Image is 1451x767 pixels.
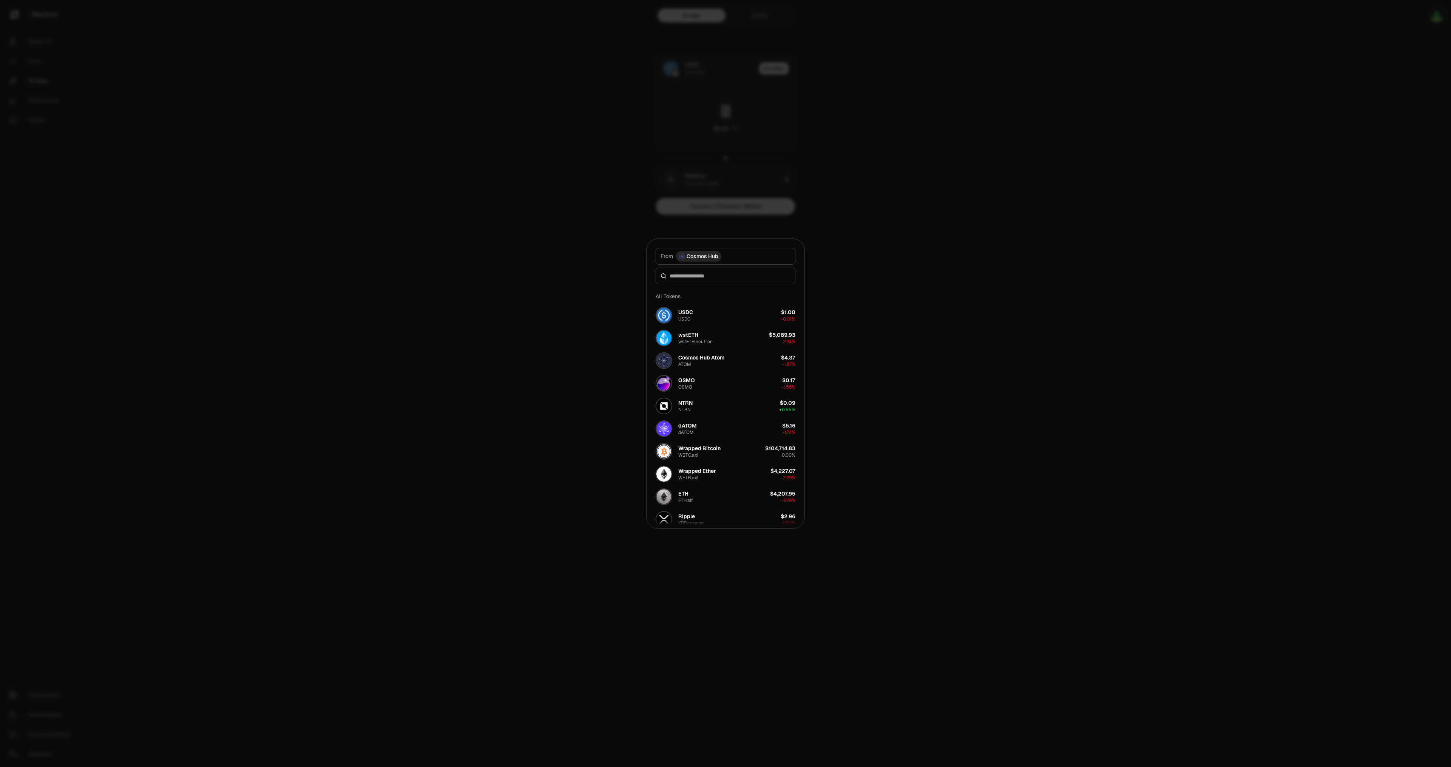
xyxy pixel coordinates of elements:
[656,376,671,391] img: OSMO Logo
[781,339,795,345] span: -2.24%
[651,485,800,508] button: ETH.sif LogoETHETH.sif$4,207.95-2.79%
[678,452,698,458] div: WBTC.axl
[779,407,795,413] span: + 0.55%
[656,308,671,323] img: USDC Logo
[678,399,693,407] div: NTRN
[678,475,698,481] div: WETH.axl
[678,316,690,322] div: USDC
[656,421,671,436] img: dATOM Logo
[770,490,795,497] div: $4,207.95
[678,422,697,429] div: dATOM
[765,445,795,452] div: $104,714.83
[782,497,795,504] span: -2.79%
[678,520,704,526] div: XRP.coreum
[656,444,671,459] img: WBTC.axl Logo
[651,304,800,327] button: USDC LogoUSDCUSDC$1.00-0.01%
[656,398,671,414] img: NTRN Logo
[656,330,671,346] img: wstETH.neutron Logo
[780,399,795,407] div: $0.09
[651,417,800,440] button: dATOM LogodATOMdATOM$5.16-1.74%
[678,497,693,504] div: ETH.sif
[678,331,698,339] div: wstETH
[656,466,671,482] img: WETH.axl Logo
[678,429,694,435] div: dATOM
[781,308,795,316] div: $1.00
[656,353,671,368] img: ATOM Logo
[781,354,795,361] div: $4.37
[651,372,800,395] button: OSMO LogoOSMOOSMO$0.17-1.58%
[651,440,800,463] button: WBTC.axl LogoWrapped BitcoinWBTC.axl$104,714.830.00%
[651,349,800,372] button: ATOM LogoCosmos Hub AtomATOM$4.37-1.87%
[678,384,692,390] div: OSMO
[782,377,795,384] div: $0.17
[783,429,795,435] span: -1.74%
[651,508,800,531] button: XRP.coreum LogoRippleXRP.coreum$2.96-1.50%
[678,308,693,316] div: USDC
[656,248,795,265] button: FromCosmos Hub LogoCosmos Hub
[678,407,691,413] div: NTRN
[678,467,716,475] div: Wrapped Ether
[678,445,721,452] div: Wrapped Bitcoin
[651,395,800,417] button: NTRN LogoNTRNNTRN$0.09+0.55%
[656,512,671,527] img: XRP.coreum Logo
[651,327,800,349] button: wstETH.neutron LogowstETHwstETH.neutron$5,089.93-2.24%
[678,377,695,384] div: OSMO
[770,467,795,475] div: $4,227.07
[651,289,800,304] div: All Tokens
[781,520,795,526] span: -1.50%
[781,475,795,481] span: -2.29%
[679,253,685,259] img: Cosmos Hub Logo
[687,253,718,260] span: Cosmos Hub
[769,331,795,339] div: $5,089.93
[656,489,671,504] img: ETH.sif Logo
[782,361,795,367] span: -1.87%
[782,422,795,429] div: $5.16
[678,354,724,361] div: Cosmos Hub Atom
[678,513,695,520] div: Ripple
[661,253,673,260] span: From
[678,490,688,497] div: ETH
[651,463,800,485] button: WETH.axl LogoWrapped EtherWETH.axl$4,227.07-2.29%
[781,316,795,322] span: -0.01%
[781,384,795,390] span: -1.58%
[678,339,713,345] div: wstETH.neutron
[678,361,691,367] div: ATOM
[782,452,795,458] span: 0.00%
[781,513,795,520] div: $2.96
